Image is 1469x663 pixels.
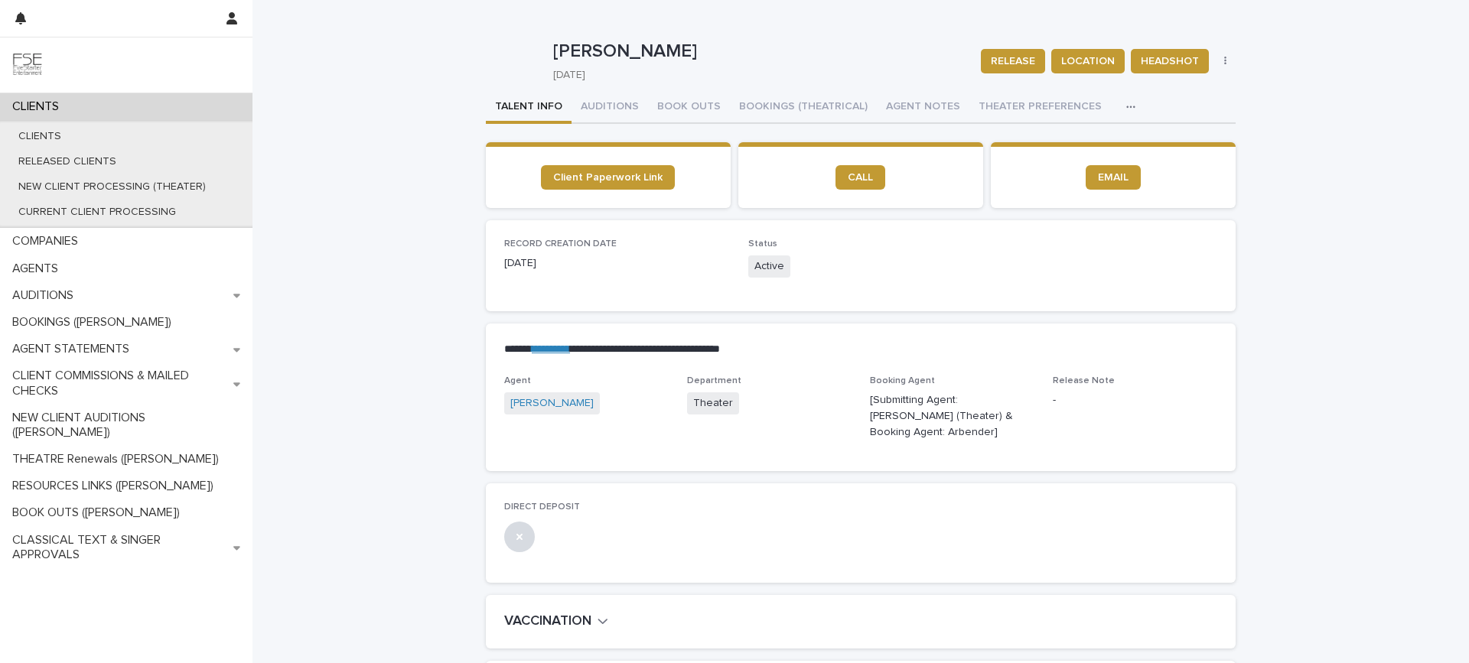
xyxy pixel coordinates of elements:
[1053,376,1115,385] span: Release Note
[870,392,1034,440] p: [Submitting Agent: [PERSON_NAME] (Theater) & Booking Agent: Arbender]
[6,479,226,493] p: RESOURCES LINKS ([PERSON_NAME])
[1061,54,1115,69] span: LOCATION
[504,255,730,271] p: [DATE]
[553,69,963,82] p: [DATE]
[991,54,1035,69] span: RELEASE
[835,165,885,190] a: CALL
[12,50,43,80] img: 9JgRvJ3ETPGCJDhvPVA5
[981,49,1045,73] button: RELEASE
[877,92,969,124] button: AGENT NOTES
[1053,392,1217,408] p: -
[1098,172,1129,183] span: EMAIL
[1051,49,1125,73] button: LOCATION
[6,99,71,114] p: CLIENTS
[848,172,873,183] span: CALL
[1131,49,1209,73] button: HEADSHOT
[1141,54,1199,69] span: HEADSHOT
[648,92,730,124] button: BOOK OUTS
[572,92,648,124] button: AUDITIONS
[553,41,969,63] p: [PERSON_NAME]
[6,155,129,168] p: RELEASED CLIENTS
[748,255,790,278] span: Active
[748,239,777,249] span: Status
[6,452,231,466] p: THEATRE Renewals ([PERSON_NAME])
[504,502,580,512] span: DIRECT DEPOSIT
[969,92,1111,124] button: THEATER PREFERENCES
[486,92,572,124] button: TALENT INFO
[504,613,608,630] button: VACCINATION
[687,376,741,385] span: Department
[730,92,877,124] button: BOOKINGS (THEATRICAL)
[6,411,252,440] p: NEW CLIENT AUDITIONS ([PERSON_NAME])
[6,369,233,398] p: CLIENT COMMISSIONS & MAILED CHECKS
[541,165,675,190] a: Client Paperwork Link
[553,172,663,183] span: Client Paperwork Link
[687,392,739,414] span: Theater
[504,376,531,385] span: Agent
[6,180,218,193] p: NEW CLIENT PROCESSING (THEATER)
[6,342,142,356] p: AGENT STATEMENTS
[6,130,73,143] p: CLIENTS
[6,533,233,562] p: CLASSICAL TEXT & SINGER APPROVALS
[6,288,86,303] p: AUDITIONS
[870,376,935,385] span: Booking Agent
[1086,165,1141,190] a: EMAIL
[6,234,90,249] p: COMPANIES
[6,206,188,219] p: CURRENT CLIENT PROCESSING
[504,239,617,249] span: RECORD CREATION DATE
[6,262,70,276] p: AGENTS
[6,315,184,330] p: BOOKINGS ([PERSON_NAME])
[504,613,591,630] h2: VACCINATION
[6,505,192,520] p: BOOK OUTS ([PERSON_NAME])
[510,395,594,411] a: [PERSON_NAME]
